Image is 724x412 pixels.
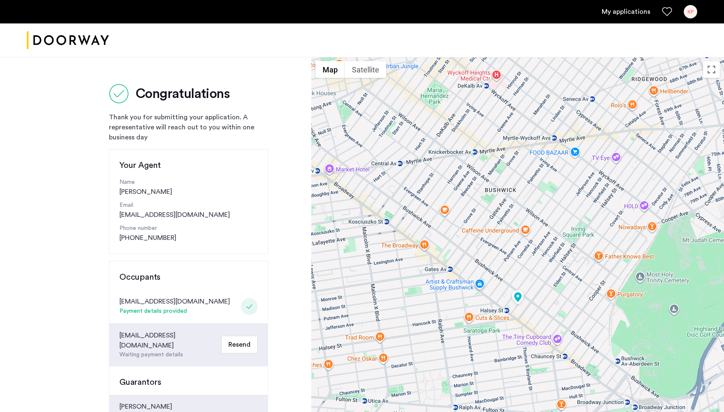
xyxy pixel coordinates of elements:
a: Cazamio logo [27,25,109,56]
h3: Your Agent [119,160,258,171]
div: [EMAIL_ADDRESS][DOMAIN_NAME] [119,330,218,350]
a: Favorites [662,7,672,17]
a: [PHONE_NUMBER] [119,233,176,243]
button: Show satellite imagery [345,61,386,78]
div: KP [684,5,697,18]
a: My application [602,7,650,17]
div: [EMAIL_ADDRESS][DOMAIN_NAME] [119,296,230,306]
button: Toggle fullscreen view [703,61,720,78]
p: Phone number [119,224,258,233]
p: Email [119,201,258,210]
div: Payment details provided [119,306,230,317]
button: Resend Email [221,336,258,353]
h3: Guarantors [119,376,258,388]
button: Show street map [315,61,345,78]
div: [PERSON_NAME] [119,178,258,197]
div: Thank you for submitting your application. A representative will reach out to you within one busi... [109,112,268,142]
a: [EMAIL_ADDRESS][DOMAIN_NAME] [119,210,230,220]
img: logo [27,25,109,56]
h3: Occupants [119,271,258,283]
p: Name [119,178,258,187]
div: Waiting payment details [119,350,218,359]
h2: Congratulations [136,85,230,102]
